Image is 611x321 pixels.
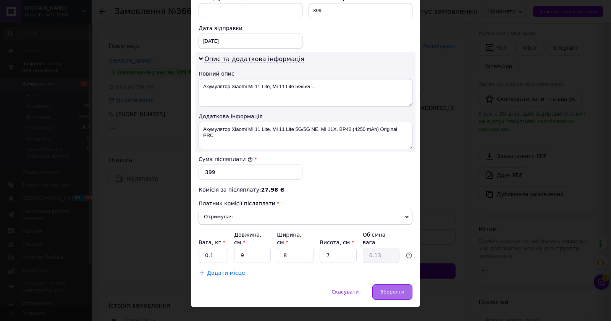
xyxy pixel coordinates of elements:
span: Скасувати [331,289,359,295]
label: Довжина, см [234,232,262,245]
label: Сума післяплати [199,156,253,162]
span: Зберегти [380,289,404,295]
span: Платник комісії післяплати [199,200,275,206]
label: Вага, кг [199,239,225,245]
span: Додати місце [207,270,245,276]
div: Комісія за післяплату: [199,186,412,194]
textarea: Акумулятор Xiaomi Mi 11 Lite, Mi 11 Lite 5G/5G ... [199,79,412,106]
span: Отримувач [199,209,412,225]
span: Опис та додаткова інформація [204,55,304,63]
div: Дата відправки [199,24,302,32]
div: Об'ємна вага [363,231,399,246]
label: Ширина, см [277,232,301,245]
span: 27.98 ₴ [261,187,284,193]
div: Додаткова інформація [199,113,412,120]
label: Висота, см [320,239,354,245]
div: Повний опис [199,70,412,77]
textarea: Акумулятор Xiaomi Mi 11 Lite, Mi 11 Lite 5G/5G NE, Mi 11X, BP42 (4250 mAh) Original PRC [199,122,412,149]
